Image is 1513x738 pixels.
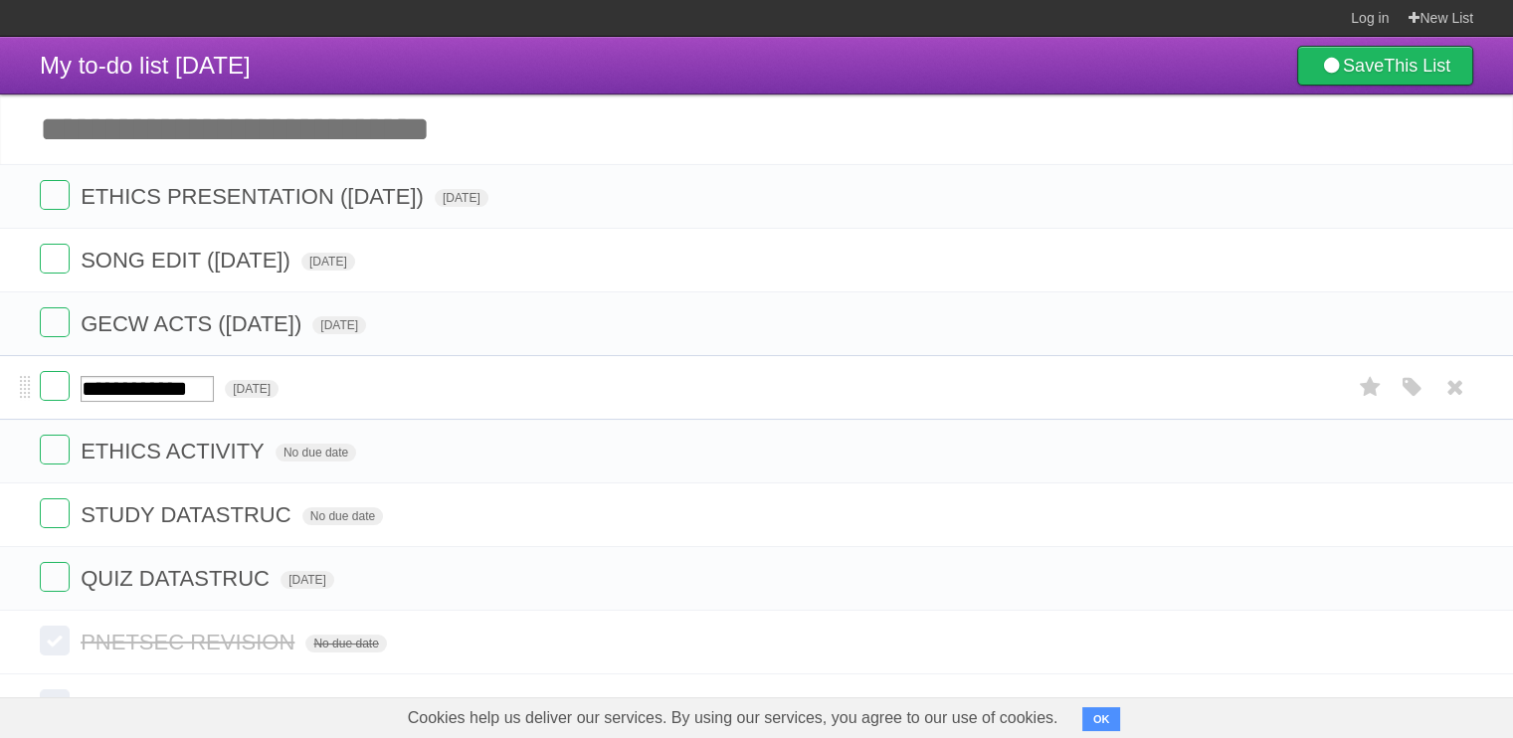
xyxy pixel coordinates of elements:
button: OK [1082,707,1121,731]
label: Done [40,307,70,337]
span: No due date [276,444,356,461]
span: My to-do list [DATE] [40,52,251,79]
span: PNETSEC REVISION [81,630,299,654]
label: Done [40,371,70,401]
span: STUDY DATASTRUC [81,502,295,527]
span: [DATE] [225,380,279,398]
span: [DATE] [301,253,355,271]
label: Done [40,562,70,592]
span: [DATE] [281,571,334,589]
span: ETHICS ACTIVITY [81,439,270,463]
a: SaveThis List [1297,46,1473,86]
span: QUIZ DATASTRUC [81,566,275,591]
label: Done [40,498,70,528]
span: ETHICS PRESENTATION ([DATE]) [81,184,429,209]
label: Star task [1352,371,1390,404]
span: Cookies help us deliver our services. By using our services, you agree to our use of cookies. [388,698,1078,738]
span: GECW ACTS ([DATE]) [81,311,306,336]
span: Ethics Video [81,693,207,718]
label: Done [40,626,70,655]
span: SONG EDIT ([DATE]) [81,248,295,273]
label: Done [40,244,70,274]
span: No due date [302,507,383,525]
span: [DATE] [312,316,366,334]
span: [DATE] [435,189,488,207]
b: This List [1384,56,1450,76]
label: Done [40,435,70,464]
label: Done [40,180,70,210]
span: No due date [305,635,386,652]
label: Done [40,689,70,719]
